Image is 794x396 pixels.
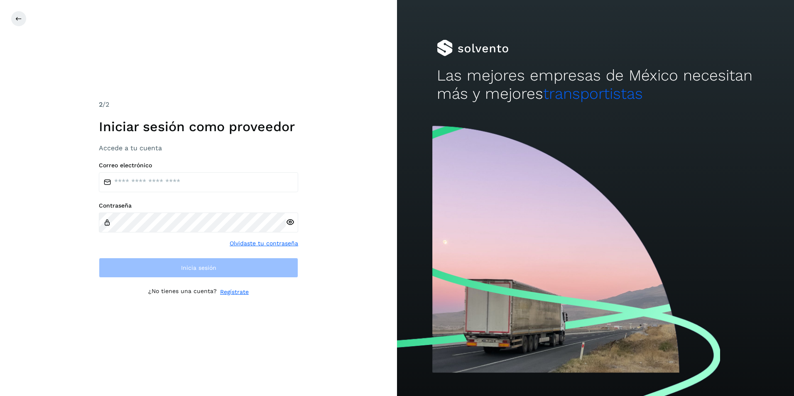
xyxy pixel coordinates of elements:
label: Correo electrónico [99,162,298,169]
span: transportistas [543,85,643,103]
a: Olvidaste tu contraseña [230,239,298,248]
a: Regístrate [220,288,249,296]
h2: Las mejores empresas de México necesitan más y mejores [437,66,755,103]
label: Contraseña [99,202,298,209]
span: 2 [99,100,103,108]
h1: Iniciar sesión como proveedor [99,119,298,134]
span: Inicia sesión [181,265,216,271]
h3: Accede a tu cuenta [99,144,298,152]
p: ¿No tienes una cuenta? [148,288,217,296]
div: /2 [99,100,298,110]
button: Inicia sesión [99,258,298,278]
